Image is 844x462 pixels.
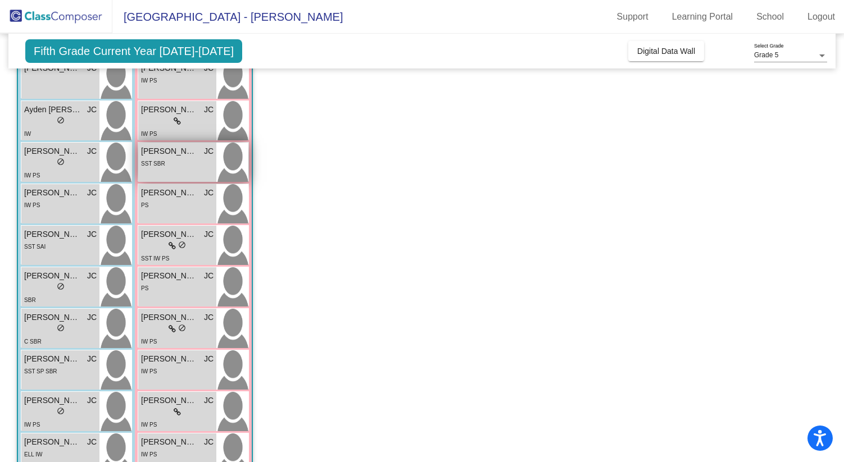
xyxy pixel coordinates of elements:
[747,8,793,26] a: School
[204,145,214,157] span: JC
[798,8,844,26] a: Logout
[141,77,157,84] span: IW PS
[87,145,97,157] span: JC
[204,353,214,365] span: JC
[24,244,46,250] span: SST SAI
[24,368,57,374] span: SST SP SBR
[204,436,214,448] span: JC
[24,202,40,208] span: IW PS
[87,436,97,448] span: JC
[24,172,40,179] span: IW PS
[608,8,657,26] a: Support
[24,297,36,303] span: SBR
[141,312,197,323] span: [PERSON_NAME]
[141,436,197,448] span: [PERSON_NAME]
[24,339,42,345] span: C SBR
[57,282,65,290] span: do_not_disturb_alt
[24,436,80,448] span: [PERSON_NAME]
[57,407,65,415] span: do_not_disturb_alt
[663,8,742,26] a: Learning Portal
[178,324,186,332] span: do_not_disturb_alt
[141,131,157,137] span: IW PS
[87,395,97,406] span: JC
[141,161,165,167] span: SST SBR
[57,158,65,166] span: do_not_disturb_alt
[628,41,704,61] button: Digital Data Wall
[141,451,157,458] span: IW PS
[24,312,80,323] span: [PERSON_NAME]
[141,145,197,157] span: [PERSON_NAME]
[141,202,148,208] span: PS
[24,145,80,157] span: [PERSON_NAME]
[24,228,80,240] span: [PERSON_NAME]
[24,395,80,406] span: [PERSON_NAME]
[204,104,214,116] span: JC
[87,104,97,116] span: JC
[141,285,148,291] span: PS
[24,422,40,428] span: IW PS
[141,228,197,240] span: [PERSON_NAME]
[24,104,80,116] span: Ayden [PERSON_NAME]
[637,47,695,56] span: Digital Data Wall
[204,270,214,282] span: JC
[204,228,214,240] span: JC
[141,368,157,374] span: IW PS
[57,324,65,332] span: do_not_disturb_alt
[141,339,157,345] span: IW PS
[24,187,80,199] span: [PERSON_NAME]
[141,395,197,406] span: [PERSON_NAME]
[24,353,80,365] span: [PERSON_NAME]
[141,270,197,282] span: [PERSON_NAME]
[87,270,97,282] span: JC
[87,228,97,240] span: JC
[141,422,157,428] span: IW PS
[87,187,97,199] span: JC
[24,451,42,458] span: ELL IW
[141,255,169,262] span: SST IW PS
[24,131,31,137] span: IW
[141,353,197,365] span: [PERSON_NAME]
[141,187,197,199] span: [PERSON_NAME]
[204,187,214,199] span: JC
[87,353,97,365] span: JC
[87,312,97,323] span: JC
[754,51,778,59] span: Grade 5
[24,270,80,282] span: [PERSON_NAME]
[112,8,343,26] span: [GEOGRAPHIC_DATA] - [PERSON_NAME]
[204,395,214,406] span: JC
[178,241,186,249] span: do_not_disturb_alt
[57,116,65,124] span: do_not_disturb_alt
[204,312,214,323] span: JC
[25,39,242,63] span: Fifth Grade Current Year [DATE]-[DATE]
[141,104,197,116] span: [PERSON_NAME]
